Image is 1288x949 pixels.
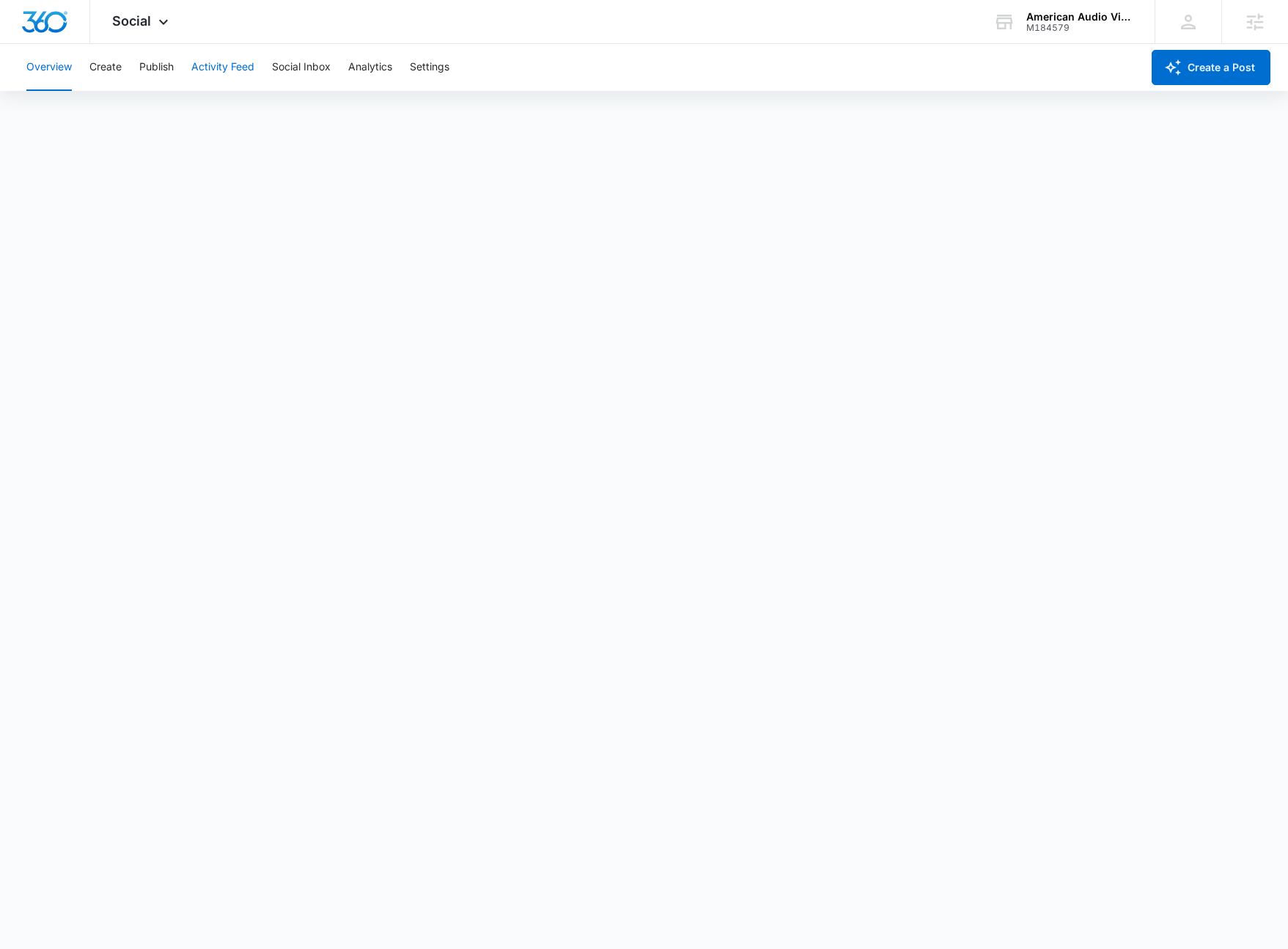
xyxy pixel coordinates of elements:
[139,44,174,91] button: Publish
[26,44,72,91] button: Overview
[89,44,122,91] button: Create
[410,44,449,91] button: Settings
[1026,11,1133,23] div: account name
[272,44,331,91] button: Social Inbox
[191,44,254,91] button: Activity Feed
[1152,50,1270,85] button: Create a Post
[112,13,151,29] span: Social
[1026,23,1133,33] div: account id
[348,44,392,91] button: Analytics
